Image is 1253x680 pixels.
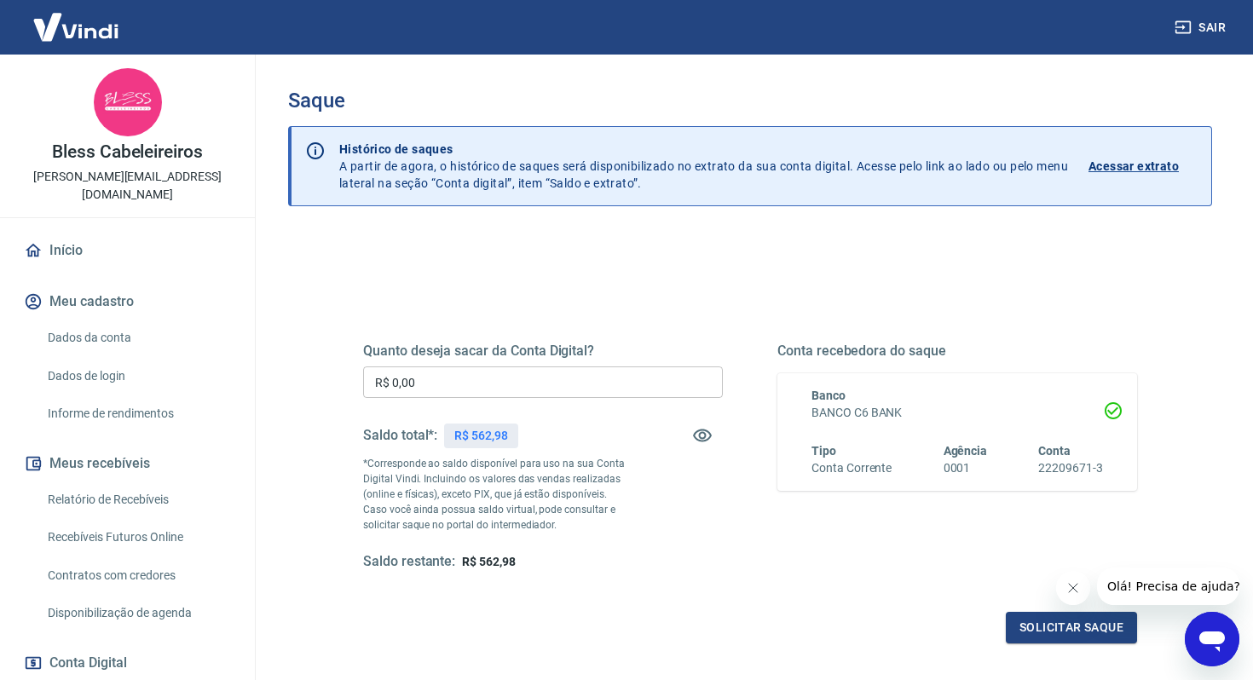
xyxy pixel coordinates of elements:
p: Histórico de saques [339,141,1068,158]
p: A partir de agora, o histórico de saques será disponibilizado no extrato da sua conta digital. Ac... [339,141,1068,192]
a: Informe de rendimentos [41,396,234,431]
button: Sair [1171,12,1233,43]
span: Tipo [811,444,836,458]
a: Dados de login [41,359,234,394]
h5: Conta recebedora do saque [777,343,1137,360]
p: Acessar extrato [1088,158,1179,175]
span: Olá! Precisa de ajuda? [10,12,143,26]
a: Contratos com credores [41,558,234,593]
span: Agência [944,444,988,458]
h6: BANCO C6 BANK [811,404,1103,422]
button: Meus recebíveis [20,445,234,482]
iframe: Botão para abrir a janela de mensagens [1185,612,1239,666]
a: Recebíveis Futuros Online [41,520,234,555]
p: [PERSON_NAME][EMAIL_ADDRESS][DOMAIN_NAME] [14,168,241,204]
a: Disponibilização de agenda [41,596,234,631]
img: 5f257124-1708-47b5-8cf4-88b388f3dbdd.jpeg [94,68,162,136]
iframe: Mensagem da empresa [1097,568,1239,605]
img: Vindi [20,1,131,53]
span: R$ 562,98 [462,555,516,568]
a: Início [20,232,234,269]
p: R$ 562,98 [454,427,508,445]
a: Dados da conta [41,320,234,355]
button: Meu cadastro [20,283,234,320]
span: Banco [811,389,846,402]
a: Relatório de Recebíveis [41,482,234,517]
h5: Saldo total*: [363,427,437,444]
h3: Saque [288,89,1212,112]
h5: Saldo restante: [363,553,455,571]
h5: Quanto deseja sacar da Conta Digital? [363,343,723,360]
button: Solicitar saque [1006,612,1137,643]
h6: 22209671-3 [1038,459,1103,477]
h6: Conta Corrente [811,459,892,477]
span: Conta [1038,444,1071,458]
iframe: Fechar mensagem [1056,571,1090,605]
a: Acessar extrato [1088,141,1198,192]
p: Bless Cabeleireiros [52,143,203,161]
h6: 0001 [944,459,988,477]
p: *Corresponde ao saldo disponível para uso na sua Conta Digital Vindi. Incluindo os valores das ve... [363,456,633,533]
